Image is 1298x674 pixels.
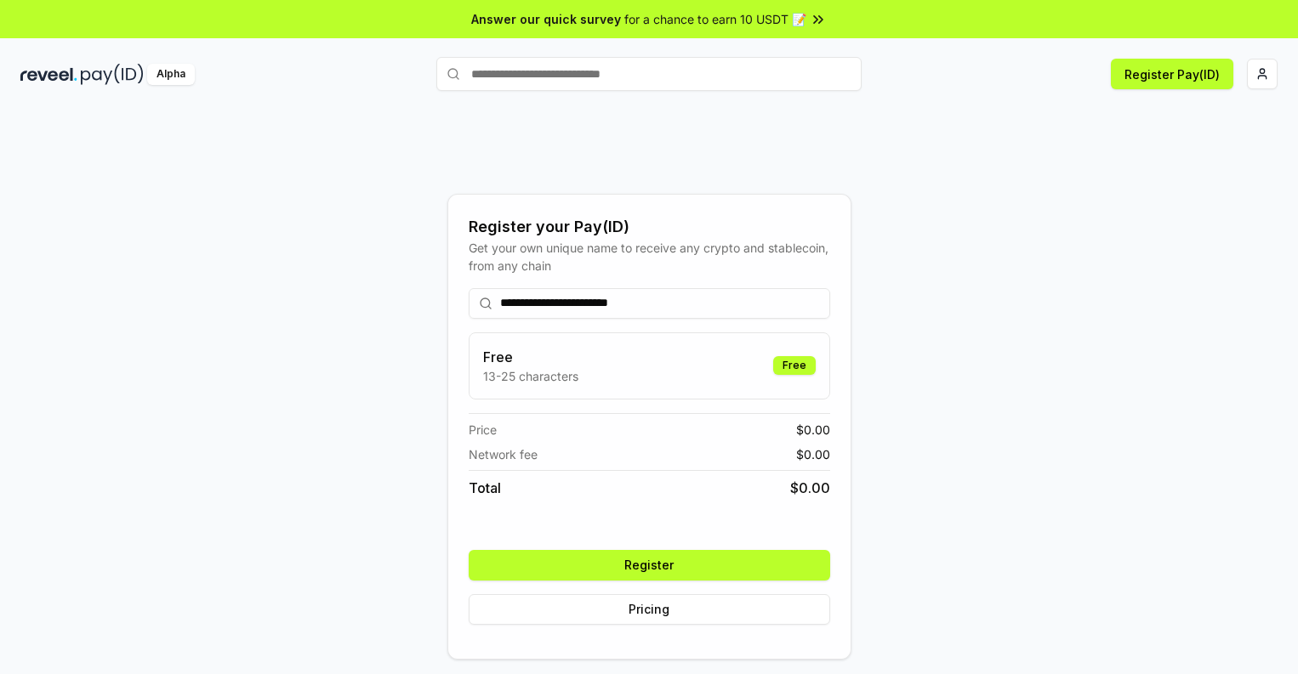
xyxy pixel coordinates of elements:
[471,10,621,28] span: Answer our quick survey
[469,445,538,463] span: Network fee
[469,239,830,275] div: Get your own unique name to receive any crypto and stablecoin, from any chain
[1111,59,1233,89] button: Register Pay(ID)
[469,215,830,239] div: Register your Pay(ID)
[796,445,830,463] span: $ 0.00
[483,347,578,367] h3: Free
[469,478,501,498] span: Total
[20,64,77,85] img: reveel_dark
[147,64,195,85] div: Alpha
[790,478,830,498] span: $ 0.00
[796,421,830,439] span: $ 0.00
[624,10,806,28] span: for a chance to earn 10 USDT 📝
[469,421,497,439] span: Price
[81,64,144,85] img: pay_id
[483,367,578,385] p: 13-25 characters
[469,550,830,581] button: Register
[469,594,830,625] button: Pricing
[773,356,816,375] div: Free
